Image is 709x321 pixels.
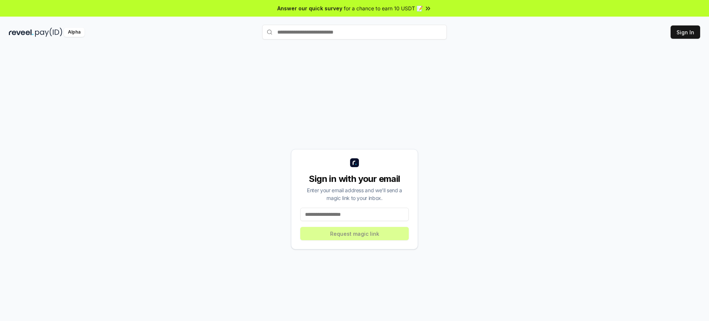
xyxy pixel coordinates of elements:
[9,28,34,37] img: reveel_dark
[277,4,342,12] span: Answer our quick survey
[300,186,409,202] div: Enter your email address and we’ll send a magic link to your inbox.
[64,28,85,37] div: Alpha
[671,25,700,39] button: Sign In
[300,173,409,185] div: Sign in with your email
[344,4,423,12] span: for a chance to earn 10 USDT 📝
[350,158,359,167] img: logo_small
[35,28,62,37] img: pay_id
